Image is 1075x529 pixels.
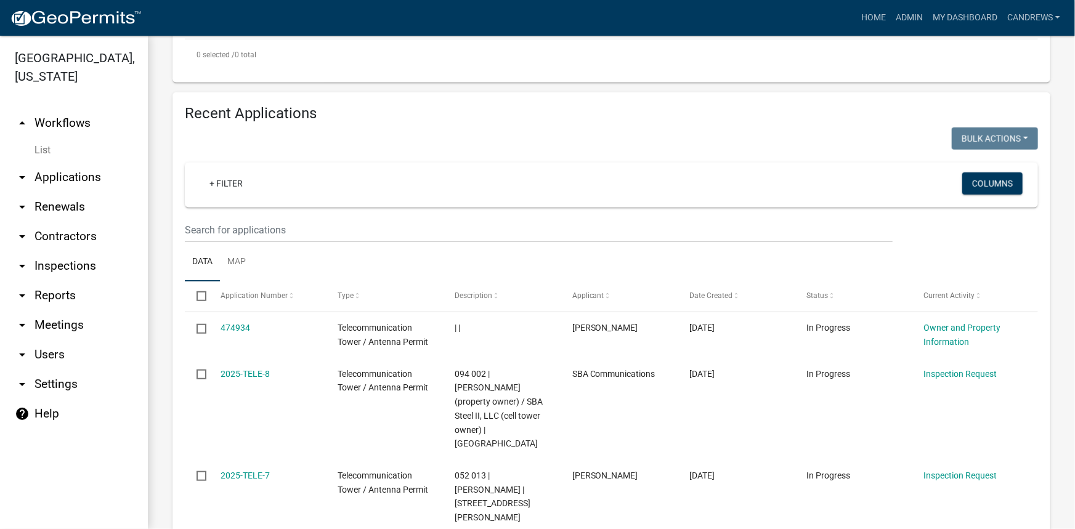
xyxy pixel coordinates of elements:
span: 09/08/2025 [689,323,715,333]
i: arrow_drop_down [15,259,30,273]
datatable-header-cell: Date Created [678,281,795,311]
i: arrow_drop_down [15,377,30,392]
span: 07/14/2025 [689,470,715,480]
button: Bulk Actions [952,127,1038,150]
span: 052 013 | WOOTEN JOSEPH E | 636 GRAY RD [455,470,530,522]
span: In Progress [806,470,850,480]
span: 094 002 | EMBRY TERRELL J (property owner) / SBA Steel II, LLC (cell tower owner) | NEW PHOENIX RD [455,369,543,449]
span: In Progress [806,323,850,333]
datatable-header-cell: Description [443,281,560,311]
span: 0 selected / [197,50,235,59]
i: arrow_drop_down [15,170,30,185]
a: + Filter [200,172,253,195]
a: Inspection Request [924,369,997,379]
a: 474934 [221,323,250,333]
a: Inspection Request [924,470,997,480]
input: Search for applications [185,217,893,243]
a: My Dashboard [928,6,1002,30]
i: arrow_drop_down [15,200,30,214]
datatable-header-cell: Type [326,281,443,311]
span: Application Number [221,291,288,300]
datatable-header-cell: Application Number [208,281,325,311]
h4: Recent Applications [185,105,1038,123]
a: Map [220,243,253,282]
span: Status [806,291,828,300]
a: Home [856,6,891,30]
a: 2025-TELE-8 [221,369,270,379]
i: arrow_drop_down [15,318,30,333]
span: Blake Sailors [572,470,638,480]
a: Data [185,243,220,282]
datatable-header-cell: Select [185,281,208,311]
datatable-header-cell: Status [795,281,912,311]
span: Max Patterson [572,323,638,333]
a: Owner and Property Information [924,323,1001,347]
span: SBA Communications [572,369,655,379]
datatable-header-cell: Applicant [561,281,678,311]
i: arrow_drop_down [15,288,30,303]
span: Date Created [689,291,732,300]
span: Current Activity [924,291,975,300]
span: Applicant [572,291,604,300]
span: Telecommunication Tower / Antenna Permit [338,470,428,495]
span: In Progress [806,369,850,379]
datatable-header-cell: Current Activity [912,281,1029,311]
i: arrow_drop_down [15,347,30,362]
a: candrews [1002,6,1065,30]
a: 2025-TELE-7 [221,470,270,480]
span: Telecommunication Tower / Antenna Permit [338,323,428,347]
span: Type [338,291,354,300]
div: 0 total [185,39,1038,70]
span: | | [455,323,460,333]
span: Description [455,291,492,300]
i: arrow_drop_down [15,229,30,244]
i: help [15,406,30,421]
a: Admin [891,6,928,30]
span: 07/21/2025 [689,369,715,379]
i: arrow_drop_up [15,116,30,131]
span: Telecommunication Tower / Antenna Permit [338,369,428,393]
button: Columns [962,172,1023,195]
